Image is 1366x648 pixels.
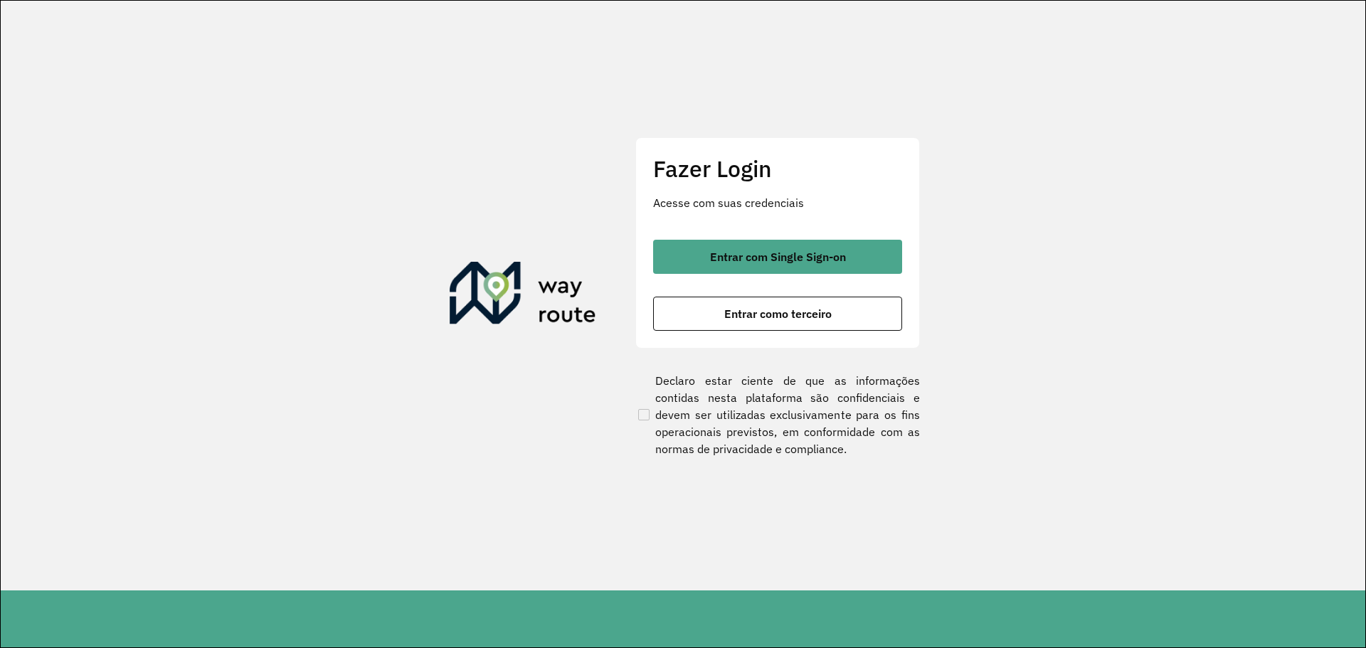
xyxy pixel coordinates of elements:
span: Entrar como terceiro [724,308,832,319]
label: Declaro estar ciente de que as informações contidas nesta plataforma são confidenciais e devem se... [635,372,920,457]
p: Acesse com suas credenciais [653,194,902,211]
span: Entrar com Single Sign-on [710,251,846,262]
button: button [653,297,902,331]
img: Roteirizador AmbevTech [450,262,596,330]
button: button [653,240,902,274]
h2: Fazer Login [653,155,902,182]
